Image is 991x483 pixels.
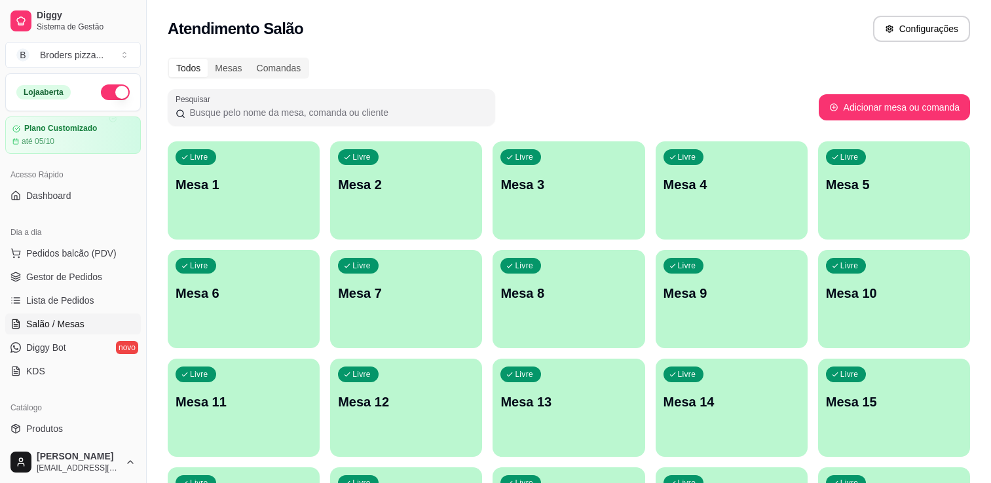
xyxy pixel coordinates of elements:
[168,141,320,240] button: LivreMesa 1
[101,84,130,100] button: Alterar Status
[5,290,141,311] a: Lista de Pedidos
[168,250,320,348] button: LivreMesa 6
[818,359,970,457] button: LivreMesa 15
[26,270,102,283] span: Gestor de Pedidos
[16,48,29,62] span: B
[330,250,482,348] button: LivreMesa 7
[515,369,533,380] p: Livre
[176,393,312,411] p: Mesa 11
[26,247,117,260] span: Pedidos balcão (PDV)
[678,152,696,162] p: Livre
[678,260,696,271] p: Livre
[168,359,320,457] button: LivreMesa 11
[37,10,136,22] span: Diggy
[500,175,637,194] p: Mesa 3
[873,16,970,42] button: Configurações
[190,369,208,380] p: Livre
[338,284,474,302] p: Mesa 7
[664,393,800,411] p: Mesa 14
[16,85,71,99] div: Loja aberta
[26,317,84,331] span: Salão / Mesas
[338,175,474,194] p: Mesa 2
[515,260,533,271] p: Livre
[5,185,141,206] a: Dashboard
[26,341,66,354] span: Diggy Bot
[493,141,645,240] button: LivreMesa 3
[826,393,962,411] p: Mesa 15
[656,359,808,457] button: LivreMesa 14
[190,152,208,162] p: Livre
[818,250,970,348] button: LivreMesa 10
[190,260,208,271] p: Livre
[5,418,141,439] a: Produtos
[5,266,141,287] a: Gestor de Pedidos
[664,175,800,194] p: Mesa 4
[493,359,645,457] button: LivreMesa 13
[818,141,970,240] button: LivreMesa 5
[5,313,141,334] a: Salão / Mesas
[826,284,962,302] p: Mesa 10
[352,369,371,380] p: Livre
[26,189,71,202] span: Dashboard
[37,463,120,473] span: [EMAIL_ADDRESS][DOMAIN_NAME]
[176,94,215,105] label: Pesquisar
[338,393,474,411] p: Mesa 12
[678,369,696,380] p: Livre
[5,243,141,264] button: Pedidos balcão (PDV)
[5,446,141,478] button: [PERSON_NAME][EMAIL_ADDRESS][DOMAIN_NAME]
[5,116,141,154] a: Plano Customizadoaté 05/10
[176,284,312,302] p: Mesa 6
[840,260,859,271] p: Livre
[26,365,45,378] span: KDS
[826,175,962,194] p: Mesa 5
[22,136,54,147] article: até 05/10
[5,42,141,68] button: Select a team
[40,48,103,62] div: Broders pizza ...
[185,106,487,119] input: Pesquisar
[168,18,303,39] h2: Atendimento Salão
[250,59,309,77] div: Comandas
[24,124,97,134] article: Plano Customizado
[169,59,208,77] div: Todos
[330,141,482,240] button: LivreMesa 2
[208,59,249,77] div: Mesas
[26,294,94,307] span: Lista de Pedidos
[37,451,120,463] span: [PERSON_NAME]
[515,152,533,162] p: Livre
[5,337,141,358] a: Diggy Botnovo
[819,94,970,120] button: Adicionar mesa ou comanda
[656,141,808,240] button: LivreMesa 4
[352,260,371,271] p: Livre
[330,359,482,457] button: LivreMesa 12
[500,284,637,302] p: Mesa 8
[840,369,859,380] p: Livre
[5,397,141,418] div: Catálogo
[656,250,808,348] button: LivreMesa 9
[352,152,371,162] p: Livre
[37,22,136,32] span: Sistema de Gestão
[176,175,312,194] p: Mesa 1
[5,164,141,185] div: Acesso Rápido
[664,284,800,302] p: Mesa 9
[5,5,141,37] a: DiggySistema de Gestão
[840,152,859,162] p: Livre
[5,222,141,243] div: Dia a dia
[493,250,645,348] button: LivreMesa 8
[5,361,141,382] a: KDS
[26,422,63,435] span: Produtos
[500,393,637,411] p: Mesa 13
